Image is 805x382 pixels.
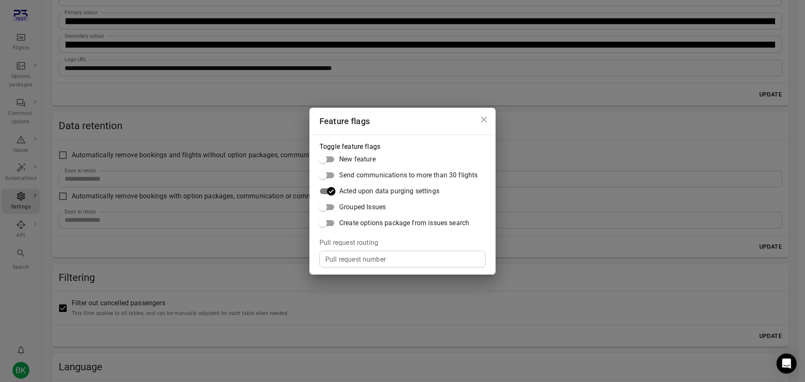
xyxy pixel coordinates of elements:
[319,142,380,151] legend: Toggle feature flags
[319,238,378,247] legend: Pull request routing
[309,108,496,135] h2: Feature flags
[339,186,439,196] span: Acted upon data purging settings
[339,202,386,212] span: Grouped Issues
[776,353,797,374] div: Open Intercom Messenger
[339,218,469,228] span: Create options package from issues search
[475,111,492,128] button: Close dialog
[339,170,478,180] span: Send communications to more than 30 flights
[339,154,376,164] span: New feature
